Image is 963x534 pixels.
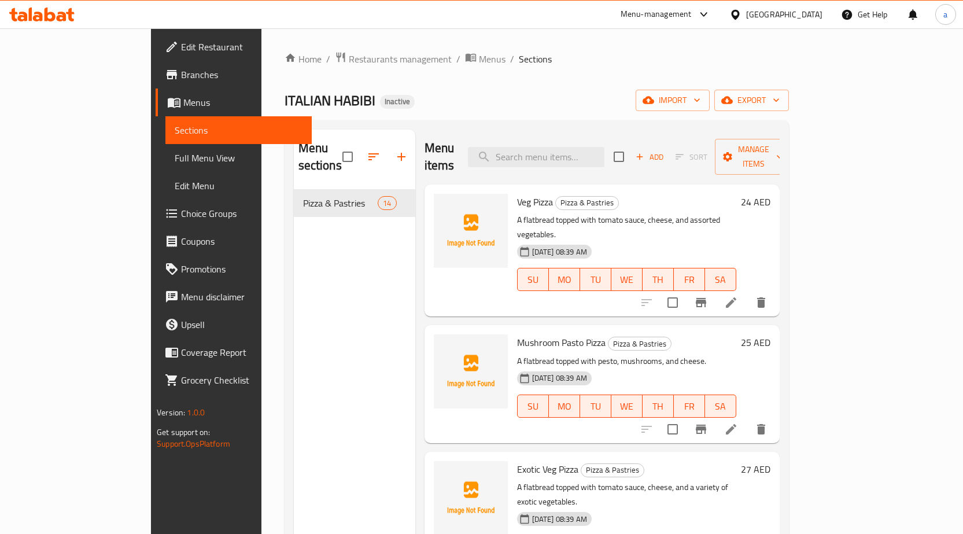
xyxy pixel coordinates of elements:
[517,461,578,478] span: Exotic Veg Pizza
[380,97,415,106] span: Inactive
[187,405,205,420] span: 1.0.0
[747,289,775,316] button: delete
[674,268,705,291] button: FR
[517,193,553,211] span: Veg Pizza
[724,142,783,171] span: Manage items
[156,366,312,394] a: Grocery Checklist
[157,405,185,420] span: Version:
[517,480,736,509] p: A flatbread topped with tomato sauce, cheese, and a variety of exotic vegetables.
[643,268,674,291] button: TH
[710,271,732,288] span: SA
[645,93,700,108] span: import
[714,90,789,111] button: export
[556,196,618,209] span: Pizza & Pastries
[678,271,700,288] span: FR
[747,415,775,443] button: delete
[175,179,302,193] span: Edit Menu
[661,290,685,315] span: Select to update
[468,147,604,167] input: search
[581,463,644,477] div: Pizza & Pastries
[705,268,736,291] button: SA
[724,93,780,108] span: export
[631,148,668,166] span: Add item
[554,398,575,415] span: MO
[741,194,770,210] h6: 24 AED
[678,398,700,415] span: FR
[181,40,302,54] span: Edit Restaurant
[378,196,396,210] div: items
[724,296,738,310] a: Edit menu item
[156,61,312,89] a: Branches
[585,398,607,415] span: TU
[746,8,822,21] div: [GEOGRAPHIC_DATA]
[181,234,302,248] span: Coupons
[335,51,452,67] a: Restaurants management
[156,227,312,255] a: Coupons
[181,68,302,82] span: Branches
[181,207,302,220] span: Choice Groups
[741,334,770,351] h6: 25 AED
[378,198,396,209] span: 14
[621,8,692,21] div: Menu-management
[434,194,508,268] img: Veg Pizza
[581,463,644,477] span: Pizza & Pastries
[335,145,360,169] span: Select all sections
[165,144,312,172] a: Full Menu View
[580,395,611,418] button: TU
[522,271,544,288] span: SU
[549,268,580,291] button: MO
[943,8,947,21] span: a
[165,116,312,144] a: Sections
[585,271,607,288] span: TU
[175,123,302,137] span: Sections
[156,283,312,311] a: Menu disclaimer
[608,337,671,351] div: Pizza & Pastries
[165,172,312,200] a: Edit Menu
[616,271,638,288] span: WE
[527,514,592,525] span: [DATE] 08:39 AM
[181,290,302,304] span: Menu disclaimer
[181,345,302,359] span: Coverage Report
[517,213,736,242] p: A flatbread topped with tomato sauce, cheese, and assorted vegetables.
[631,148,668,166] button: Add
[425,139,455,174] h2: Menu items
[510,52,514,66] li: /
[156,89,312,116] a: Menus
[380,95,415,109] div: Inactive
[636,90,710,111] button: import
[157,425,210,440] span: Get support on:
[647,271,669,288] span: TH
[634,150,665,164] span: Add
[157,436,230,451] a: Support.OpsPlatform
[555,196,619,210] div: Pizza & Pastries
[156,255,312,283] a: Promotions
[456,52,460,66] li: /
[181,318,302,332] span: Upsell
[294,185,415,222] nav: Menu sections
[687,289,715,316] button: Branch-specific-item
[181,262,302,276] span: Promotions
[607,145,631,169] span: Select section
[517,395,549,418] button: SU
[156,33,312,61] a: Edit Restaurant
[687,415,715,443] button: Branch-specific-item
[479,52,506,66] span: Menus
[643,395,674,418] button: TH
[527,246,592,257] span: [DATE] 08:39 AM
[156,338,312,366] a: Coverage Report
[285,51,789,67] nav: breadcrumb
[517,268,549,291] button: SU
[434,334,508,408] img: Mushroom Pasto Pizza
[668,148,715,166] span: Select section first
[549,395,580,418] button: MO
[611,395,643,418] button: WE
[608,337,671,351] span: Pizza & Pastries
[183,95,302,109] span: Menus
[741,461,770,477] h6: 27 AED
[465,51,506,67] a: Menus
[181,373,302,387] span: Grocery Checklist
[285,87,375,113] span: ITALIAN HABIBI
[303,196,378,210] span: Pizza & Pastries
[710,398,732,415] span: SA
